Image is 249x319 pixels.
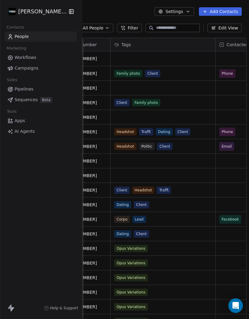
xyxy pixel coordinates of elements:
[222,70,233,77] span: Phone
[50,306,78,310] span: Help & Support
[114,187,130,194] span: Client
[44,306,78,310] a: Help & Support
[139,128,153,135] span: Trafft
[5,126,77,136] a: AI Agents
[114,99,130,106] span: Client
[228,298,243,313] div: Open Intercom Messenger
[134,201,149,208] span: Client
[132,187,155,194] span: Headshot
[111,38,215,51] div: Tags
[114,70,142,77] span: Family photo
[15,33,29,40] span: People
[4,75,20,84] span: Sales
[222,216,239,222] span: Facebook
[222,143,232,149] span: Email
[5,63,77,73] a: Campaigns
[5,116,77,126] a: Apps
[121,42,131,48] span: Tags
[114,274,148,281] span: Opus Variations
[114,230,131,238] span: Dating
[114,303,148,310] span: Opus Variations
[18,8,67,15] span: [PERSON_NAME] Photo
[83,25,103,31] span: All People
[222,129,233,135] span: Phone
[5,32,77,42] a: People
[157,187,171,194] span: Trafft
[155,7,194,16] button: Settings
[15,86,33,92] span: Pipelines
[114,216,130,223] span: Corpo
[145,70,160,77] span: Client
[114,201,131,208] span: Dating
[40,97,52,103] span: Beta
[175,128,191,135] span: Client
[15,118,25,124] span: Apps
[15,128,35,135] span: AI Agents
[132,216,146,223] span: Lead
[4,44,29,53] span: Marketing
[15,54,36,61] span: Workflows
[114,128,137,135] span: Headshot
[4,107,19,116] span: Tools
[5,84,77,94] a: Pipelines
[157,143,172,150] span: Client
[132,99,160,106] span: Family photo
[207,24,242,32] button: Edit View
[15,65,38,71] span: Campaigns
[156,128,173,135] span: Dating
[7,6,65,17] button: [PERSON_NAME] Photo
[114,245,148,252] span: Opus Variations
[199,7,242,16] button: Add Contacts
[114,259,148,267] span: Opus Variations
[5,95,77,105] a: SequencesBeta
[9,8,16,15] img: Daudelin%20Photo%20Logo%20White%202025%20Square.png
[117,24,142,32] button: Filter
[114,143,137,150] span: Headshot
[114,289,148,296] span: Opus Variations
[5,53,77,63] a: Workflows
[134,230,149,238] span: Client
[139,143,155,150] span: Politic
[15,97,38,103] span: Sequences
[4,23,27,32] span: Contacts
